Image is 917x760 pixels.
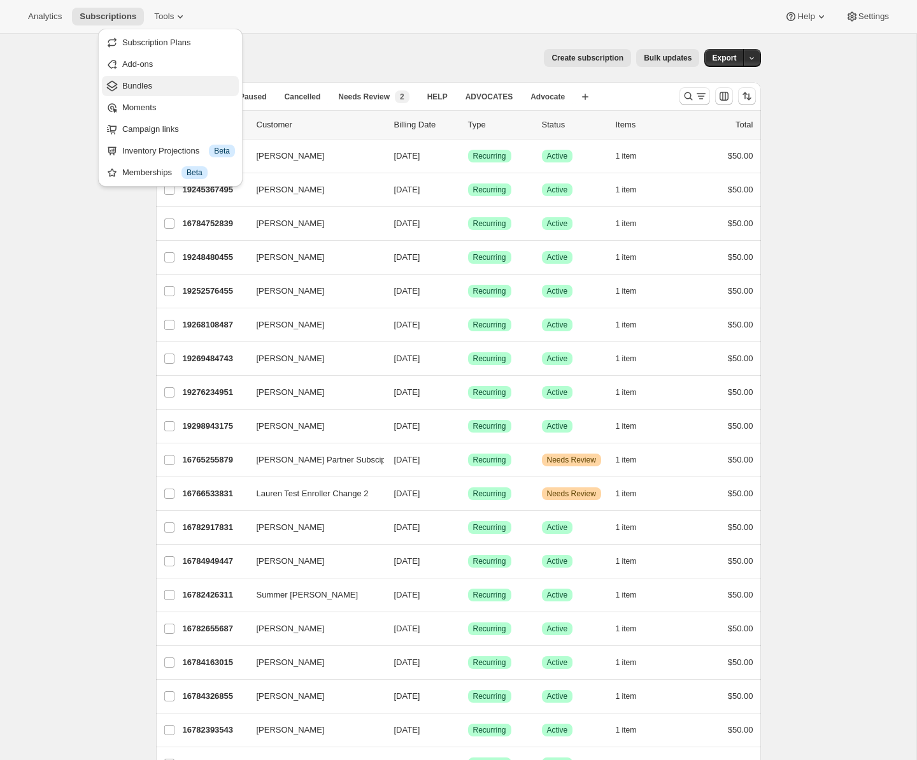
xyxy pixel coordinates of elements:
span: Active [547,286,568,296]
button: Memberships [102,162,239,183]
span: 1 item [616,691,637,701]
span: [DATE] [394,151,420,161]
div: Items [616,118,679,131]
button: Help [777,8,835,25]
span: [PERSON_NAME] Partner Subsciption Test [257,454,416,466]
p: 16782655687 [183,622,246,635]
div: 16782426311Summer [PERSON_NAME][DATE]SuccessRecurringSuccessActive1 item$50.00 [183,586,753,604]
span: $50.00 [728,657,753,667]
span: [DATE] [394,219,420,228]
span: 1 item [616,522,637,533]
button: Create new view [575,88,595,106]
span: Recurring [473,691,506,701]
button: Tools [146,8,194,25]
button: [PERSON_NAME] [249,619,376,639]
span: 2 [400,92,404,102]
button: Create subscription [544,49,631,67]
div: Inventory Projections [122,145,235,157]
span: Active [547,185,568,195]
span: Active [547,725,568,735]
span: Analytics [28,11,62,22]
button: Subscription Plans [102,32,239,53]
button: Bulk updates [636,49,699,67]
span: Paused [239,92,267,102]
span: Active [547,421,568,431]
button: [PERSON_NAME] [249,720,376,740]
span: [DATE] [394,556,420,566]
span: [PERSON_NAME] [257,150,325,162]
span: [PERSON_NAME] [257,690,325,703]
button: [PERSON_NAME] [249,652,376,673]
span: Active [547,691,568,701]
span: [DATE] [394,522,420,532]
span: Active [547,320,568,330]
span: 1 item [616,219,637,229]
button: [PERSON_NAME] [249,551,376,571]
button: [PERSON_NAME] [249,281,376,301]
button: [PERSON_NAME] [249,686,376,706]
div: 19248480455[PERSON_NAME][DATE]SuccessRecurringSuccessActive1 item$50.00 [183,248,753,266]
button: 1 item [616,620,651,638]
span: $50.00 [728,320,753,329]
button: Add-ons [102,54,239,75]
p: 19276234951 [183,386,246,399]
p: 16784752839 [183,217,246,230]
span: $50.00 [728,522,753,532]
span: 1 item [616,387,637,398]
span: $50.00 [728,489,753,498]
button: [PERSON_NAME] [249,180,376,200]
p: 19268108487 [183,319,246,331]
span: Needs Review [547,455,596,465]
span: [PERSON_NAME] [257,183,325,196]
button: 1 item [616,687,651,705]
span: Subscription Plans [122,38,191,47]
span: 1 item [616,151,637,161]
button: [PERSON_NAME] [249,382,376,403]
span: [PERSON_NAME] [257,352,325,365]
p: Customer [257,118,384,131]
span: Recurring [473,387,506,398]
span: Recurring [473,320,506,330]
div: 16784949447[PERSON_NAME][DATE]SuccessRecurringSuccessActive1 item$50.00 [183,552,753,570]
span: Moments [122,103,156,112]
button: Export [704,49,744,67]
p: 16784326855 [183,690,246,703]
span: [DATE] [394,691,420,701]
div: 16765255879[PERSON_NAME] Partner Subsciption Test[DATE]SuccessRecurringWarningNeeds Review1 item$... [183,451,753,469]
div: 19245367495[PERSON_NAME][DATE]SuccessRecurringSuccessActive1 item$50.00 [183,181,753,199]
span: $50.00 [728,387,753,397]
p: 16784163015 [183,656,246,669]
span: $50.00 [728,252,753,262]
span: [PERSON_NAME] [257,386,325,399]
button: [PERSON_NAME] [249,146,376,166]
div: 16782655687[PERSON_NAME][DATE]SuccessRecurringSuccessActive1 item$50.00 [183,620,753,638]
span: [DATE] [394,657,420,667]
p: 16765255879 [183,454,246,466]
span: Active [547,522,568,533]
p: 16782426311 [183,589,246,601]
button: 1 item [616,147,651,165]
button: 1 item [616,384,651,401]
span: Active [547,151,568,161]
span: [PERSON_NAME] [257,420,325,433]
span: $50.00 [728,455,753,464]
span: $50.00 [728,286,753,296]
p: Billing Date [394,118,458,131]
button: 1 item [616,721,651,739]
div: 16766533831Lauren Test Enroller Change 2[DATE]SuccessRecurringWarningNeeds Review1 item$50.00 [183,485,753,503]
button: Summer [PERSON_NAME] [249,585,376,605]
span: [DATE] [394,624,420,633]
button: [PERSON_NAME] Partner Subsciption Test [249,450,376,470]
div: 16784326855[PERSON_NAME][DATE]SuccessRecurringSuccessActive1 item$50.00 [183,687,753,705]
span: Recurring [473,657,506,668]
span: Recurring [473,522,506,533]
span: Recurring [473,556,506,566]
span: Recurring [473,455,506,465]
button: 1 item [616,519,651,536]
button: 1 item [616,451,651,469]
button: [PERSON_NAME] [249,315,376,335]
div: 19252576455[PERSON_NAME][DATE]SuccessRecurringSuccessActive1 item$50.00 [183,282,753,300]
span: [DATE] [394,725,420,735]
span: 1 item [616,354,637,364]
span: Subscriptions [80,11,136,22]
